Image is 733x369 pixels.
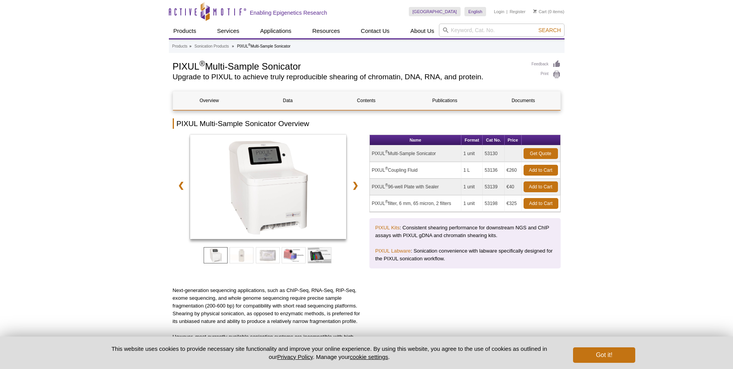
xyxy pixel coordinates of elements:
th: Format [461,135,483,145]
button: cookie settings [350,354,388,360]
a: Print [532,70,561,79]
h2: Upgrade to PIXUL to achieve truly reproducible shearing of chromatin, DNA, RNA, and protein. [173,73,524,80]
a: Privacy Policy [277,354,313,360]
td: 1 L [461,162,483,179]
a: Documents [487,91,560,110]
span: Search [538,27,561,33]
td: €325 [505,195,522,212]
li: PIXUL Multi-Sample Sonicator [237,44,290,48]
li: | [507,7,508,16]
a: Login [494,9,504,14]
a: Products [172,43,187,50]
a: [GEOGRAPHIC_DATA] [409,7,461,16]
a: About Us [406,24,439,38]
sup: ® [385,200,388,204]
p: This website uses cookies to provide necessary site functionality and improve your online experie... [98,345,561,361]
a: Overview [173,91,246,110]
p: Next-generation sequencing applications, such as ChIP-Seq, RNA-Seq, RIP-Seq, exome sequencing, an... [173,287,364,325]
li: » [232,44,234,48]
td: 53139 [483,179,504,195]
td: €260 [505,162,522,179]
th: Name [370,135,461,145]
img: Your Cart [533,9,537,13]
sup: ® [385,150,388,154]
sup: ® [385,183,388,187]
input: Keyword, Cat. No. [439,24,565,37]
td: PIXUL Multi-Sample Sonicator [370,145,461,162]
a: Sonication Products [194,43,229,50]
a: Publications [408,91,481,110]
a: Feedback [532,60,561,68]
h2: PIXUL Multi-Sample Sonicator Overview [173,118,561,129]
a: Products [169,24,201,38]
sup: ® [199,59,205,68]
a: ❯ [347,176,364,194]
h2: Enabling Epigenetics Research [250,9,327,16]
a: Add to Cart [524,181,558,192]
a: Cart [533,9,547,14]
a: PIXUL Kits [375,225,400,231]
a: Register [510,9,526,14]
th: Cat No. [483,135,504,145]
h1: PIXUL Multi-Sample Sonicator [173,60,524,72]
p: : Sonication convenience with labware specifically designed for the PIXUL sonication workflow. [375,247,555,263]
sup: ® [385,166,388,171]
img: PIXUL Multi-Sample Sonicator [190,135,347,239]
sup: ® [248,43,250,47]
a: Add to Cart [524,165,558,176]
a: PIXUL Labware [375,248,411,254]
td: PIXUL 96-well Plate with Sealer [370,179,461,195]
li: (0 items) [533,7,565,16]
a: Applications [255,24,296,38]
p: : Consistent shearing performance for downstream NGS and ChIP assays with PIXUL gDNA and chromati... [375,224,555,239]
a: Data [252,91,324,110]
td: 1 unit [461,195,483,212]
a: ❮ [173,176,189,194]
td: 53198 [483,195,504,212]
button: Got it! [573,347,635,363]
td: 53136 [483,162,504,179]
td: 53130 [483,145,504,162]
a: Get Quote [524,148,558,159]
a: Contact Us [356,24,394,38]
td: 1 unit [461,179,483,195]
li: » [189,44,192,48]
a: Contents [330,91,403,110]
td: 1 unit [461,145,483,162]
a: PIXUL Multi-Sample Sonicator [190,135,347,241]
td: PIXUL filter, 6 mm, 65 micron, 2 filters [370,195,461,212]
a: Resources [308,24,345,38]
a: English [464,7,486,16]
th: Price [505,135,522,145]
a: Add to Cart [524,198,558,209]
a: Services [213,24,244,38]
td: €40 [505,179,522,195]
button: Search [536,27,563,34]
td: PIXUL Coupling Fluid [370,162,461,179]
